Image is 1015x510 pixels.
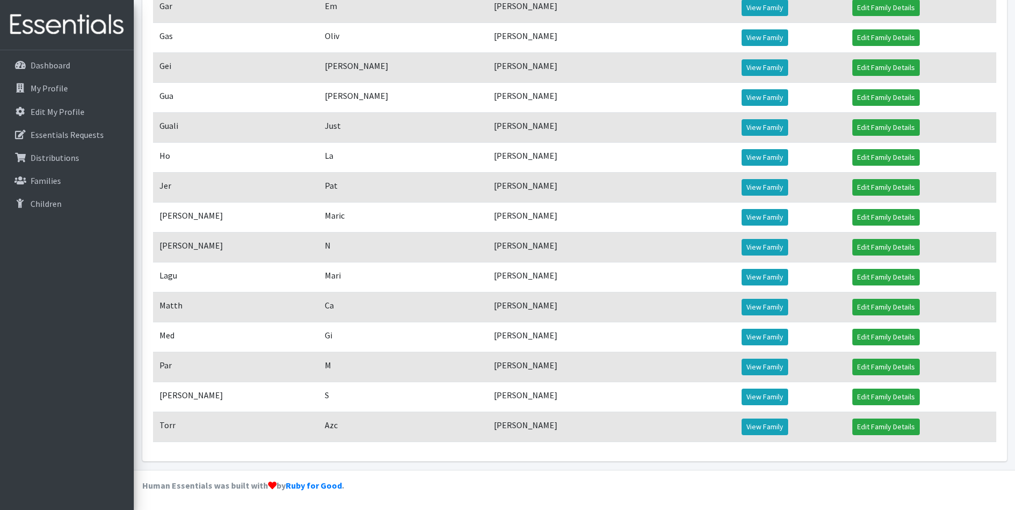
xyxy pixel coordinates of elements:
[153,352,319,382] td: Par
[30,106,85,117] p: Edit My Profile
[153,262,319,292] td: Lagu
[153,382,319,412] td: [PERSON_NAME]
[153,172,319,202] td: Jer
[318,22,487,52] td: Oliv
[742,389,788,405] a: View Family
[30,83,68,94] p: My Profile
[30,152,79,163] p: Distributions
[4,124,129,145] a: Essentials Requests
[4,78,129,99] a: My Profile
[318,412,487,442] td: Azc
[142,480,344,491] strong: Human Essentials was built with by .
[487,172,630,202] td: [PERSON_NAME]
[487,202,630,232] td: [PERSON_NAME]
[318,232,487,262] td: N
[153,112,319,142] td: Guali
[4,147,129,168] a: Distributions
[487,382,630,412] td: [PERSON_NAME]
[852,359,920,375] a: Edit Family Details
[30,129,104,140] p: Essentials Requests
[318,172,487,202] td: Pat
[742,29,788,46] a: View Family
[487,112,630,142] td: [PERSON_NAME]
[742,329,788,345] a: View Family
[742,59,788,76] a: View Family
[487,232,630,262] td: [PERSON_NAME]
[4,55,129,76] a: Dashboard
[153,322,319,352] td: Med
[153,22,319,52] td: Gas
[742,359,788,375] a: View Family
[487,22,630,52] td: [PERSON_NAME]
[852,59,920,76] a: Edit Family Details
[153,82,319,112] td: Gua
[487,322,630,352] td: [PERSON_NAME]
[153,232,319,262] td: [PERSON_NAME]
[487,352,630,382] td: [PERSON_NAME]
[487,52,630,82] td: [PERSON_NAME]
[4,193,129,214] a: Children
[4,7,129,43] img: HumanEssentials
[852,239,920,256] a: Edit Family Details
[487,142,630,172] td: [PERSON_NAME]
[318,202,487,232] td: Maric
[852,119,920,136] a: Edit Family Details
[742,299,788,315] a: View Family
[30,198,62,209] p: Children
[318,82,487,112] td: [PERSON_NAME]
[318,262,487,292] td: Mari
[852,269,920,285] a: Edit Family Details
[852,329,920,345] a: Edit Family Details
[742,209,788,226] a: View Family
[153,202,319,232] td: [PERSON_NAME]
[318,292,487,322] td: Ca
[318,352,487,382] td: M
[153,142,319,172] td: Ho
[4,101,129,122] a: Edit My Profile
[153,412,319,442] td: Torr
[742,239,788,256] a: View Family
[30,175,61,186] p: Families
[852,389,920,405] a: Edit Family Details
[487,412,630,442] td: [PERSON_NAME]
[153,292,319,322] td: Matth
[742,119,788,136] a: View Family
[153,52,319,82] td: Gei
[286,480,342,491] a: Ruby for Good
[742,419,788,435] a: View Family
[487,262,630,292] td: [PERSON_NAME]
[852,149,920,166] a: Edit Family Details
[742,149,788,166] a: View Family
[852,209,920,226] a: Edit Family Details
[318,382,487,412] td: S
[852,419,920,435] a: Edit Family Details
[4,170,129,191] a: Families
[852,179,920,196] a: Edit Family Details
[318,142,487,172] td: La
[742,269,788,285] a: View Family
[742,179,788,196] a: View Family
[318,112,487,142] td: Just
[742,89,788,106] a: View Family
[30,60,70,71] p: Dashboard
[487,82,630,112] td: [PERSON_NAME]
[318,52,487,82] td: [PERSON_NAME]
[318,322,487,352] td: Gi
[487,292,630,322] td: [PERSON_NAME]
[852,299,920,315] a: Edit Family Details
[852,89,920,106] a: Edit Family Details
[852,29,920,46] a: Edit Family Details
